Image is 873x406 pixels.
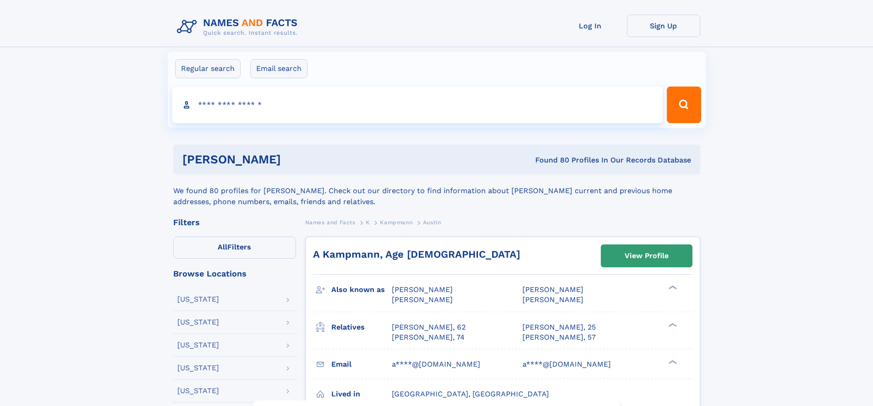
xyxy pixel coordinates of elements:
[392,332,465,342] a: [PERSON_NAME], 74
[522,322,596,332] a: [PERSON_NAME], 25
[522,295,583,304] span: [PERSON_NAME]
[177,341,219,349] div: [US_STATE]
[218,243,227,251] span: All
[554,15,627,37] a: Log In
[522,332,596,342] a: [PERSON_NAME], 57
[423,219,441,226] span: Austin
[666,285,677,291] div: ❯
[173,15,305,39] img: Logo Names and Facts
[366,219,370,226] span: K
[392,295,453,304] span: [PERSON_NAME]
[392,390,549,398] span: [GEOGRAPHIC_DATA], [GEOGRAPHIC_DATA]
[408,155,691,165] div: Found 80 Profiles In Our Records Database
[331,386,392,402] h3: Lived in
[666,322,677,328] div: ❯
[392,322,466,332] a: [PERSON_NAME], 62
[313,249,520,260] a: A Kampmann, Age [DEMOGRAPHIC_DATA]
[250,59,307,78] label: Email search
[331,357,392,372] h3: Email
[173,237,296,259] label: Filters
[366,217,370,228] a: K
[522,285,583,294] span: [PERSON_NAME]
[305,217,356,228] a: Names and Facts
[173,218,296,227] div: Filters
[175,59,241,78] label: Regular search
[625,245,669,266] div: View Profile
[667,87,701,123] button: Search Button
[173,174,700,207] div: We found 80 profiles for [PERSON_NAME]. Check out our directory to find information about [PERSON...
[392,285,453,294] span: [PERSON_NAME]
[380,219,412,226] span: Kampmann
[627,15,700,37] a: Sign Up
[172,87,663,123] input: search input
[331,319,392,335] h3: Relatives
[177,296,219,303] div: [US_STATE]
[601,245,692,267] a: View Profile
[380,217,412,228] a: Kampmann
[666,359,677,365] div: ❯
[177,364,219,372] div: [US_STATE]
[177,319,219,326] div: [US_STATE]
[177,387,219,395] div: [US_STATE]
[182,154,408,165] h1: [PERSON_NAME]
[173,270,296,278] div: Browse Locations
[331,282,392,298] h3: Also known as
